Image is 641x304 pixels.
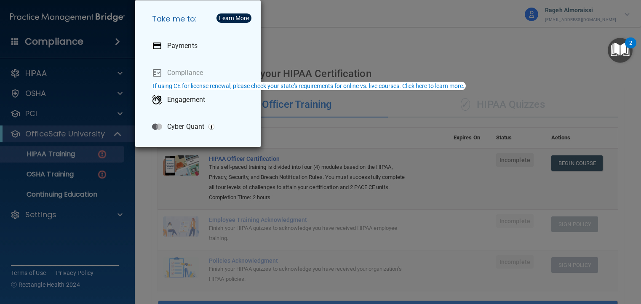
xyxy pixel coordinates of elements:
[219,15,249,21] div: Learn More
[167,42,198,50] p: Payments
[145,115,254,139] a: Cyber Quant
[153,83,465,89] div: If using CE for license renewal, please check your state's requirements for online vs. live cours...
[216,13,251,23] button: Learn More
[145,34,254,58] a: Payments
[608,38,633,63] button: Open Resource Center, 2 new notifications
[167,123,204,131] p: Cyber Quant
[145,7,254,31] h5: Take me to:
[167,96,205,104] p: Engagement
[152,82,466,90] button: If using CE for license renewal, please check your state's requirements for online vs. live cours...
[145,88,254,112] a: Engagement
[629,43,632,54] div: 2
[145,61,254,85] a: Compliance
